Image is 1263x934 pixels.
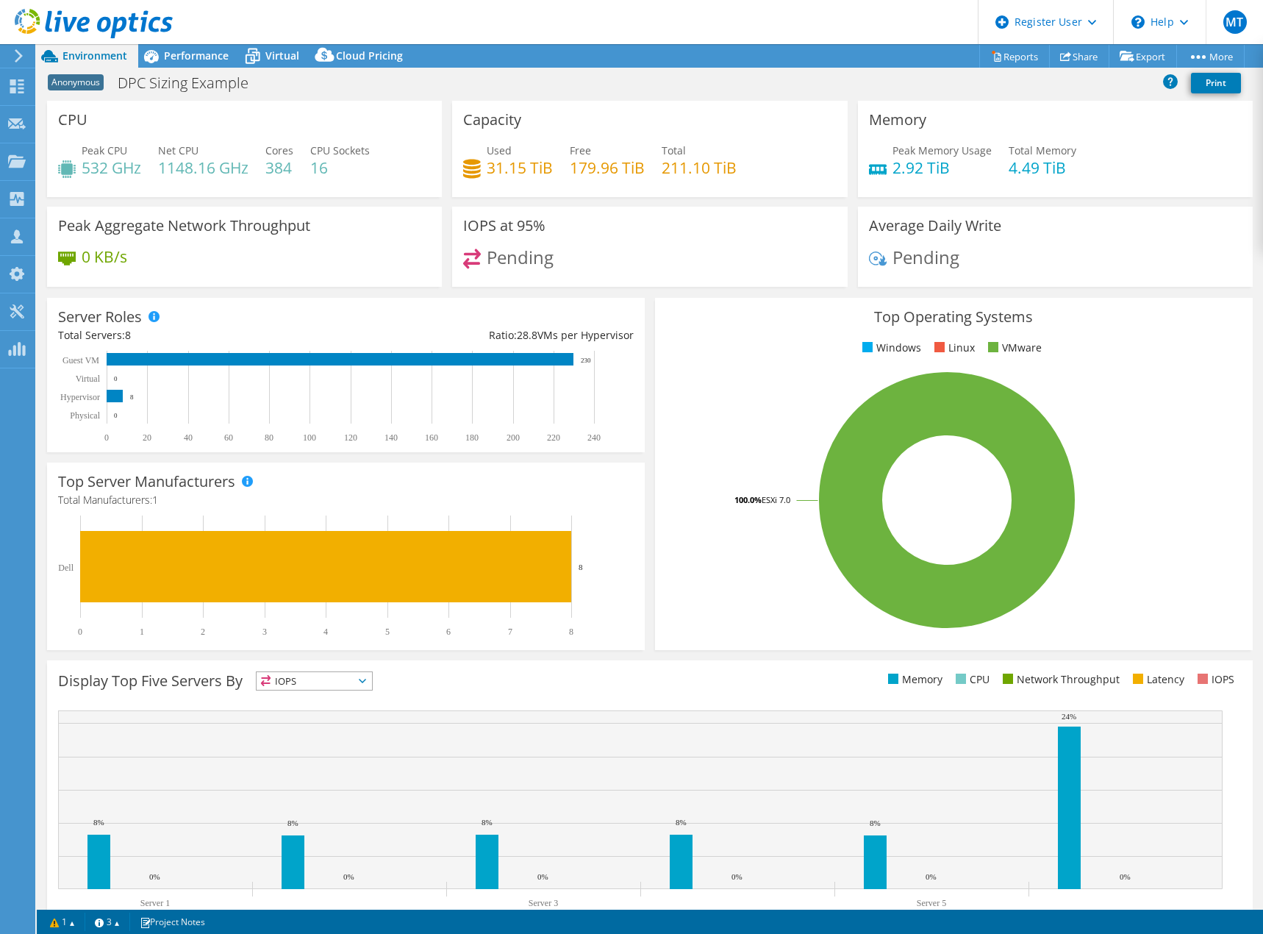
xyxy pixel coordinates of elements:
text: Dell [58,563,74,573]
h4: 211.10 TiB [662,160,737,176]
text: 80 [265,432,273,443]
text: 0% [149,872,160,881]
li: Windows [859,340,921,356]
span: IOPS [257,672,372,690]
span: Cores [265,143,293,157]
a: Reports [979,45,1050,68]
text: 8% [93,818,104,827]
text: 0% [731,872,743,881]
li: Linux [931,340,975,356]
text: 220 [547,432,560,443]
text: 8% [676,818,687,827]
h4: 532 GHz [82,160,141,176]
text: 20 [143,432,151,443]
h3: Memory [869,112,926,128]
text: 1 [140,627,144,637]
h4: 2.92 TiB [892,160,992,176]
h4: Total Manufacturers: [58,492,634,508]
a: More [1176,45,1245,68]
text: 4 [323,627,328,637]
text: Hypervisor [60,392,100,402]
h4: 16 [310,160,370,176]
span: Environment [62,49,127,63]
text: 140 [384,432,398,443]
span: Cloud Pricing [336,49,403,63]
li: Latency [1129,671,1184,688]
span: CPU Sockets [310,143,370,157]
a: Project Notes [129,913,215,931]
text: 160 [425,432,438,443]
a: Export [1109,45,1177,68]
h4: 31.15 TiB [487,160,553,176]
h4: 4.49 TiB [1009,160,1076,176]
span: MT [1223,10,1247,34]
span: 28.8 [517,328,537,342]
text: 24% [1062,712,1076,721]
text: 0% [926,872,937,881]
text: 100 [303,432,316,443]
text: Server 3 [529,898,558,908]
li: Memory [884,671,942,688]
text: 7 [508,627,512,637]
h4: 179.96 TiB [570,160,645,176]
tspan: ESXi 7.0 [762,494,790,505]
a: 1 [40,913,85,931]
text: 180 [465,432,479,443]
text: 230 [581,357,591,364]
h3: Average Daily Write [869,218,1001,234]
tspan: 100.0% [734,494,762,505]
text: 6 [446,627,451,637]
span: Performance [164,49,229,63]
span: Peak CPU [82,143,127,157]
div: Total Servers: [58,327,346,343]
a: Print [1191,73,1241,93]
text: 8% [482,818,493,827]
h3: IOPS at 95% [463,218,545,234]
span: Pending [892,245,959,269]
span: Net CPU [158,143,198,157]
li: IOPS [1194,671,1234,688]
span: 8 [125,328,131,342]
text: 200 [507,432,520,443]
span: Total Memory [1009,143,1076,157]
h4: 0 KB/s [82,249,127,265]
text: 8% [870,819,881,827]
span: Total [662,143,686,157]
text: 60 [224,432,233,443]
text: 40 [184,432,193,443]
span: Pending [487,245,554,269]
h3: CPU [58,112,87,128]
text: 240 [587,432,601,443]
span: Virtual [265,49,299,63]
h1: DPC Sizing Example [111,75,271,91]
li: VMware [984,340,1042,356]
text: 8 [130,393,134,401]
h3: Top Server Manufacturers [58,474,235,490]
text: Virtual [76,374,101,384]
text: Physical [70,410,100,421]
h4: 1148.16 GHz [158,160,248,176]
h3: Server Roles [58,309,142,325]
span: Peak Memory Usage [892,143,992,157]
span: Free [570,143,591,157]
h3: Peak Aggregate Network Throughput [58,218,310,234]
text: Server 5 [917,898,946,908]
text: 0 [78,627,82,637]
text: 0% [1120,872,1131,881]
span: Anonymous [48,74,104,90]
a: Share [1049,45,1109,68]
text: 8 [569,627,573,637]
li: Network Throughput [999,671,1120,688]
text: 0 [114,412,118,419]
li: CPU [952,671,990,688]
text: 8% [287,819,298,827]
text: 2 [201,627,205,637]
text: 0 [114,375,118,382]
a: 3 [85,913,130,931]
h4: 384 [265,160,293,176]
text: 8 [579,563,583,571]
text: Guest VM [62,355,99,366]
text: 120 [344,432,357,443]
text: 3 [262,627,267,637]
text: 0 [104,432,109,443]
